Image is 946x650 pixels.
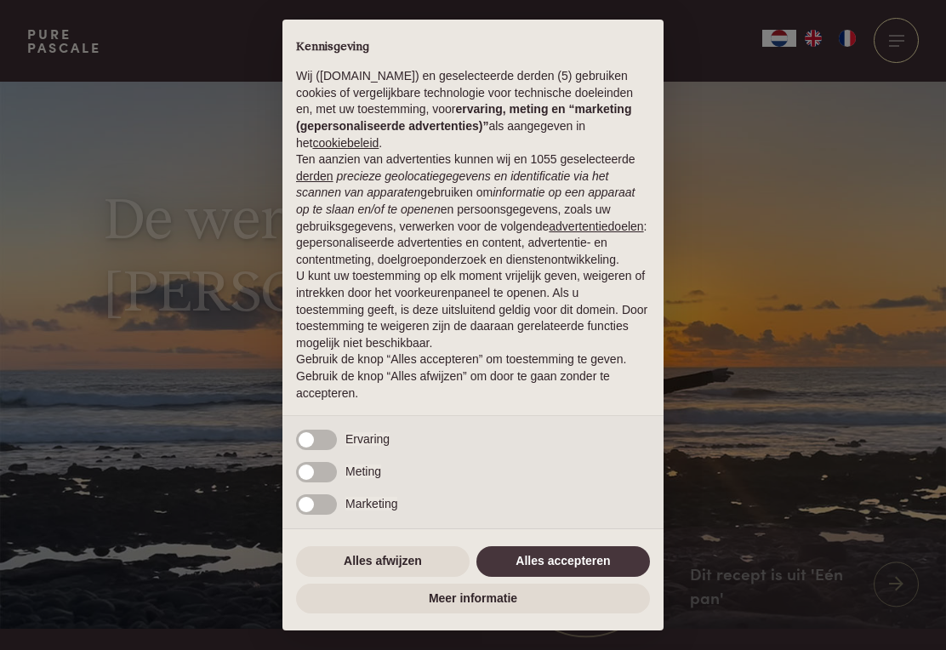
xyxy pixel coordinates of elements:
[312,136,379,150] a: cookiebeleid
[296,546,470,577] button: Alles afwijzen
[296,40,650,55] h2: Kennisgeving
[296,168,333,185] button: derden
[345,465,381,478] span: Meting
[345,497,397,510] span: Marketing
[296,268,650,351] p: U kunt uw toestemming op elk moment vrijelijk geven, weigeren of intrekken door het voorkeurenpan...
[549,219,643,236] button: advertentiedoelen
[476,546,650,577] button: Alles accepteren
[296,68,650,151] p: Wij ([DOMAIN_NAME]) en geselecteerde derden (5) gebruiken cookies of vergelijkbare technologie vo...
[296,169,608,200] em: precieze geolocatiegegevens en identificatie via het scannen van apparaten
[296,151,650,268] p: Ten aanzien van advertenties kunnen wij en 1055 geselecteerde gebruiken om en persoonsgegevens, z...
[296,185,635,216] em: informatie op een apparaat op te slaan en/of te openen
[296,102,631,133] strong: ervaring, meting en “marketing (gepersonaliseerde advertenties)”
[345,432,390,446] span: Ervaring
[296,351,650,402] p: Gebruik de knop “Alles accepteren” om toestemming te geven. Gebruik de knop “Alles afwijzen” om d...
[296,584,650,614] button: Meer informatie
